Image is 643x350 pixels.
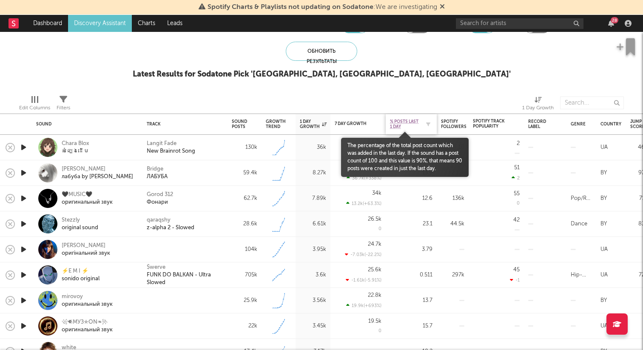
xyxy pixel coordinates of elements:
div: 3.6k [300,270,326,280]
div: 19.5k [368,319,381,324]
div: 23.1 [390,219,432,229]
a: Dashboard [27,15,68,32]
div: 36k [300,142,326,153]
div: 51 [514,165,520,171]
div: 2 [517,141,520,146]
div: 25.9k [232,296,257,306]
a: Discovery Assistant [68,15,132,32]
div: Record Label [528,119,549,129]
div: mirovoy [62,293,113,301]
div: Spotify Followers [441,119,467,129]
div: 13.7 [390,296,432,306]
div: Sound [36,122,134,127]
div: 22k [232,321,257,331]
div: sonido original [62,275,100,283]
div: ⚡️E M I ⚡️ [62,267,100,275]
div: оригинальный звук [62,301,113,308]
div: -1 [510,277,520,283]
div: Country [600,122,621,127]
div: 45 [513,267,520,273]
a: Gorod 312 [147,191,173,199]
a: ЛАБУБА [147,173,168,181]
div: UA [600,321,608,331]
div: 0 [517,201,520,206]
div: z-alpha 2 - Slowed [147,224,194,232]
div: -1.61k ( -5.91 % ) [346,277,381,283]
div: 136k [441,193,464,204]
div: BY [600,168,607,178]
div: BY [600,219,607,229]
div: 1 Day Growth [300,119,327,129]
input: Search... [560,97,624,109]
div: 59.4k [232,168,257,178]
div: Growth Trend [266,119,287,129]
div: 3.95k [300,245,326,255]
div: 24.7k [368,242,381,247]
div: 🖤MUSIC🖤 [62,191,113,199]
div: 44.5k [441,219,464,229]
a: Langit Fade [147,140,176,148]
div: 62.7k [232,193,257,204]
a: ⚡️E M I ⚡️sonido original [62,267,100,283]
div: Edit Columns [19,92,50,117]
span: Dismiss [440,4,445,11]
div: BY [600,193,607,204]
div: 15.7 [390,321,432,331]
div: Filters [57,92,70,117]
div: សំឡេងដើម [62,148,89,155]
div: Фонари [147,199,168,206]
div: 26.5k [368,216,381,222]
a: Stezzlyoriginal sound [62,216,98,232]
div: 12.6 [390,193,432,204]
div: 25.6k [368,267,381,273]
div: Hip-Hop/Rap [571,270,592,280]
div: 705k [232,270,257,280]
div: 13.2k ( +63.3 % ) [346,201,381,206]
div: 104k [232,245,257,255]
div: BY [600,296,607,306]
div: Genre [571,122,586,127]
div: 3.45k [300,321,326,331]
div: 47.6k [367,165,381,171]
div: 3.79 [390,245,432,255]
div: $werve [147,264,165,271]
div: Обновить результаты [286,42,357,61]
div: 1 Day Growth [522,103,554,113]
div: 6.61k [300,219,326,229]
div: 7 Day Growth [335,121,369,126]
div: 10 [441,142,464,153]
div: qaraqshy [147,216,171,224]
div: лабуба by [PERSON_NAME] [62,173,133,181]
div: 130k [232,142,257,153]
a: ꧁☙МУЗ✯ОN❧꧂оригинальный звук [62,319,113,334]
div: 36.7k ( +338 % ) [347,175,381,181]
div: 7.89k [300,193,326,204]
div: 2.12k [441,168,464,178]
div: Pop/Rock [571,193,592,204]
div: 3.56k [300,296,326,306]
a: Charts [132,15,161,32]
div: original sound [62,224,98,232]
div: UA [600,142,608,153]
div: 55 [514,191,520,196]
button: Filter by % Posts Last 1 Day [424,120,432,128]
div: 22.8k [368,293,381,298]
div: New Brainrot Song [147,148,195,155]
div: оригинальный звук [62,199,113,206]
button: 28 [608,20,614,27]
div: Track [147,122,219,127]
div: FUNK DO BALKAN - Ultra Slowed [147,271,223,287]
a: Leads [161,15,188,32]
div: 297k [441,270,464,280]
a: Bridge [147,165,163,173]
div: [PERSON_NAME] [62,242,110,250]
div: Edit Columns [19,103,50,113]
div: 19.9k ( +693 % ) [346,303,381,308]
div: 0 [378,227,381,231]
div: Filters [57,103,70,113]
div: 84.2k [367,139,381,145]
